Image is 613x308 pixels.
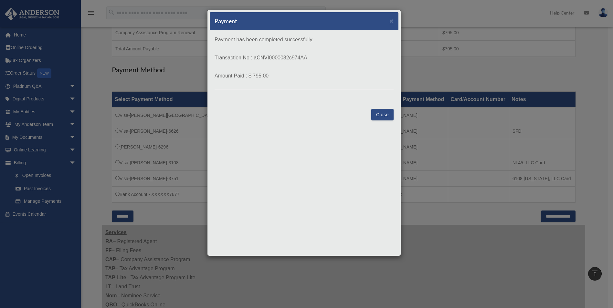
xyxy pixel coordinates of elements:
h5: Payment [215,17,237,25]
button: Close [371,109,394,120]
button: Close [389,17,394,24]
p: Transaction No : aCNVI0000032c974AA [215,53,394,62]
p: Amount Paid : $ 795.00 [215,71,394,80]
span: × [389,17,394,25]
p: Payment has been completed successfully. [215,35,394,44]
